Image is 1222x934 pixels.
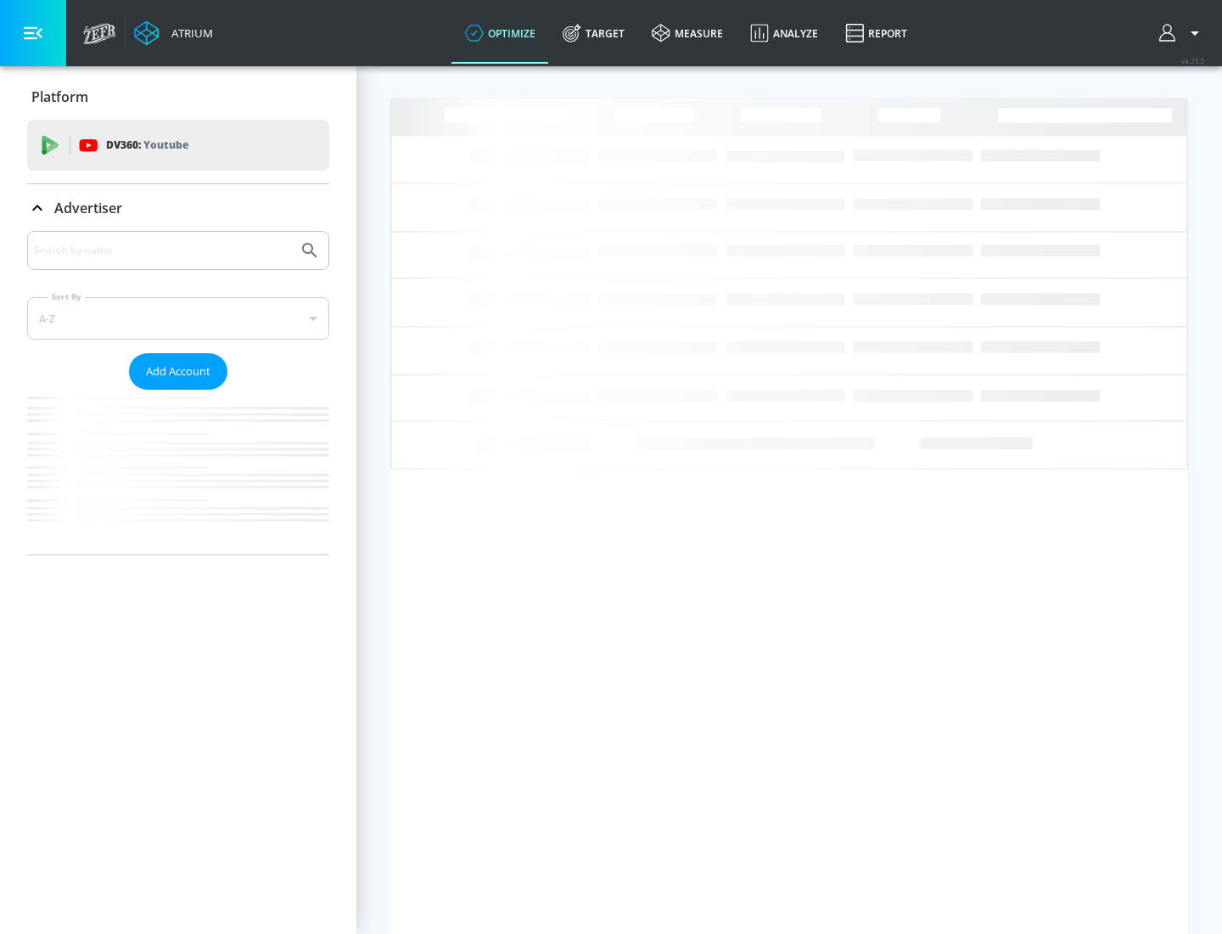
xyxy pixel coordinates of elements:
input: Search by name [34,239,291,262]
a: optimize [451,3,549,64]
div: DV360: Youtube [27,120,329,171]
div: Advertiser [27,184,329,232]
div: Atrium [165,25,213,41]
div: A-Z [27,297,329,340]
div: Platform [27,73,329,121]
div: Advertiser [27,231,329,554]
a: Target [549,3,638,64]
a: measure [638,3,737,64]
a: Analyze [737,3,832,64]
p: Youtube [143,136,188,154]
span: v 4.25.2 [1181,56,1205,65]
label: Sort By [48,291,85,302]
nav: list of Advertiser [27,390,329,554]
a: Atrium [134,20,213,46]
p: Advertiser [54,199,122,217]
span: Add Account [146,362,210,381]
p: DV360: [106,136,188,155]
a: Report [832,3,921,64]
p: Platform [31,87,88,106]
button: Add Account [129,353,227,390]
